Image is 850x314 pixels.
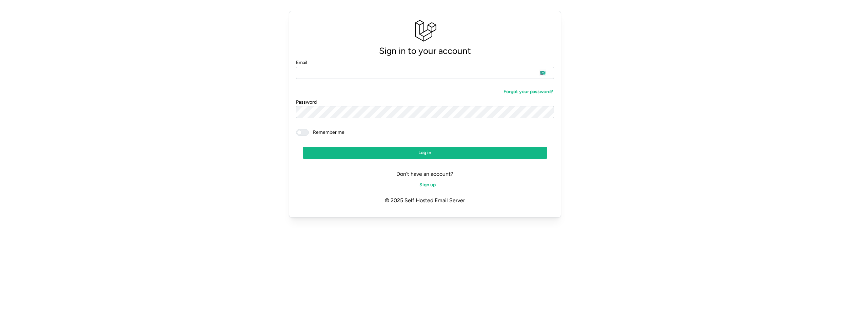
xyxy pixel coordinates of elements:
[503,86,553,98] span: Forgot your password?
[303,147,548,159] button: Log in
[296,59,307,66] label: Email
[296,170,554,179] p: Don't have an account?
[418,147,431,159] span: Log in
[296,191,554,210] p: © 2025 Self Hosted Email Server
[413,179,437,191] a: Sign up
[296,44,554,58] p: Sign in to your account
[296,99,317,106] label: Password
[497,86,554,98] a: Forgot your password?
[309,129,344,136] span: Remember me
[419,179,436,191] span: Sign up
